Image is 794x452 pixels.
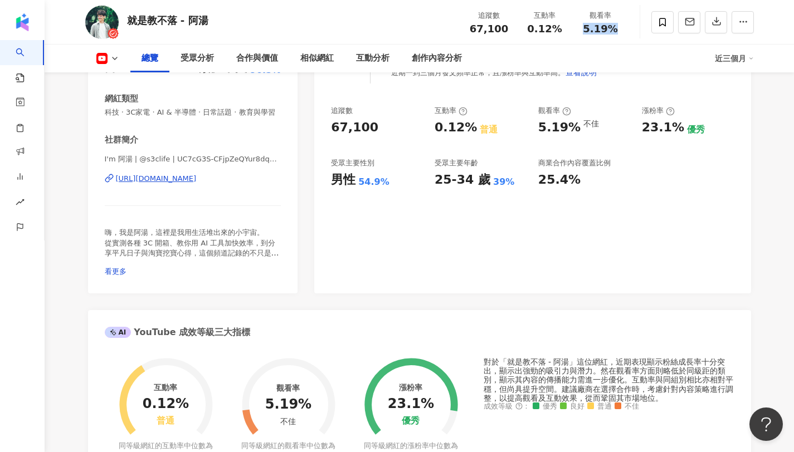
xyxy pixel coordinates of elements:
[105,134,138,146] div: 社群簡介
[143,396,189,412] div: 0.12%
[358,176,389,188] div: 54.9%
[715,50,754,67] div: 近三個月
[480,124,498,136] div: 普通
[527,23,562,35] span: 0.12%
[105,267,126,276] span: 看更多
[468,10,510,21] div: 追蹤數
[560,402,584,411] span: 良好
[435,119,477,136] div: 0.12%
[587,402,612,411] span: 普通
[493,176,514,188] div: 39%
[615,402,639,411] span: 不佳
[105,174,281,184] a: [URL][DOMAIN_NAME]
[105,228,279,287] span: 嗨，我是阿湯，這裡是我用生活堆出來的小宇宙。 從實測各種 3C 開箱、教你用 AI 工具加快效率，到分享平凡日子與淘寶挖寶心得，這個頻道記錄的不只是科技，而是我們每個人的日常智慧。 如果你也喜歡...
[470,23,508,35] span: 67,100
[116,174,197,184] div: [URL][DOMAIN_NAME]
[402,416,420,426] div: 優秀
[105,326,251,338] div: YouTube 成效等級三大指標
[154,383,177,392] div: 互動率
[579,10,622,21] div: 觀看率
[412,52,462,65] div: 創作內容分析
[331,119,378,136] div: 67,100
[538,119,581,136] div: 5.19%
[16,40,38,83] a: search
[331,106,353,116] div: 追蹤數
[280,417,296,426] div: 不佳
[105,93,138,105] div: 網紅類型
[565,61,597,83] button: 查看說明
[484,402,734,411] div: 成效等級 ：
[687,124,705,136] div: 優秀
[538,158,611,168] div: 商業合作內容覆蓋比例
[331,171,355,189] div: 男性
[276,384,300,392] div: 觀看率
[642,106,675,116] div: 漲粉率
[142,52,158,65] div: 總覽
[533,402,557,411] span: 優秀
[399,383,422,392] div: 漲粉率
[16,191,25,216] span: rise
[583,119,599,128] div: 不佳
[85,6,119,39] img: KOL Avatar
[13,13,31,31] img: logo icon
[435,106,467,116] div: 互動率
[538,106,571,116] div: 觀看率
[157,416,174,426] div: 普通
[566,68,597,77] span: 查看說明
[105,154,281,164] span: I'm 阿湯 | @s3clife | UC7cG3S-CFjpZeQYur8dqPRA
[391,61,597,83] div: 近期一到三個月發文頻率正常，且漲粉率與互動率高。
[388,396,434,412] div: 23.1%
[265,397,311,412] div: 5.19%
[524,10,566,21] div: 互動率
[642,119,684,136] div: 23.1%
[331,158,374,168] div: 受眾主要性別
[127,13,208,27] div: 就是教不落 - 阿湯
[105,107,281,117] span: 科技 · 3C家電 · AI & 半導體 · 日常話題 · 教育與學習
[435,171,490,189] div: 25-34 歲
[538,171,581,189] div: 25.4%
[749,407,783,441] iframe: Help Scout Beacon - Open
[105,327,131,338] div: AI
[484,357,734,402] div: 對於「就是教不落 - 阿湯」這位網紅，近期表現顯示粉絲成長率十分突出，顯示出強勁的吸引力與潛力。然在觀看率方面則略低於同級距的類別，顯示其內容的傳播能力需進一步優化。互動率與同組別相比亦相對平穩...
[236,52,278,65] div: 合作與價值
[435,158,478,168] div: 受眾主要年齡
[356,52,389,65] div: 互動分析
[583,23,617,35] span: 5.19%
[300,52,334,65] div: 相似網紅
[181,52,214,65] div: 受眾分析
